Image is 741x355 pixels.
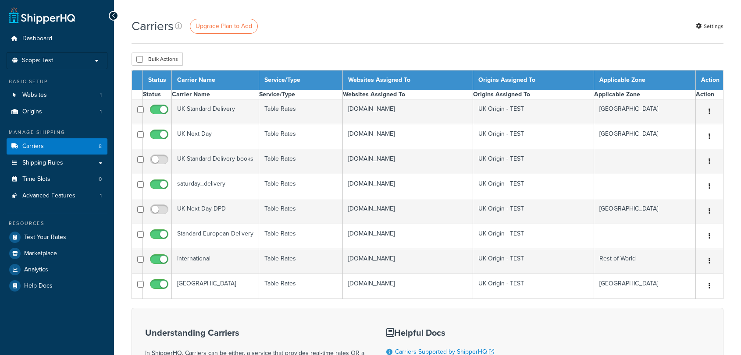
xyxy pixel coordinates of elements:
td: Table Rates [259,149,343,174]
span: Carriers [22,143,44,150]
th: Websites Assigned To [343,70,473,90]
td: saturday_delivery [172,174,259,199]
td: UK Standard Delivery [172,99,259,124]
th: Websites Assigned To [343,90,473,99]
span: Dashboard [22,35,52,42]
li: Websites [7,87,107,103]
th: Applicable Zone [594,90,696,99]
td: UK Origin - TEST [473,199,594,224]
span: 0 [99,176,102,183]
span: Advanced Features [22,192,75,200]
h3: Understanding Carriers [145,328,364,337]
a: Origins 1 [7,104,107,120]
th: Status [143,70,172,90]
th: Status [143,90,172,99]
td: UK Origin - TEST [473,124,594,149]
td: UK Next Day DPD [172,199,259,224]
a: Upgrade Plan to Add [190,19,258,34]
li: Carriers [7,138,107,155]
span: Scope: Test [22,57,53,64]
td: Table Rates [259,224,343,249]
td: [DOMAIN_NAME] [343,249,473,274]
h1: Carriers [132,18,174,35]
td: UK Origin - TEST [473,149,594,174]
td: [GEOGRAPHIC_DATA] [594,124,696,149]
li: Dashboard [7,31,107,47]
span: Origins [22,108,42,116]
span: 1 [100,91,102,99]
th: Carrier Name [172,70,259,90]
td: UK Origin - TEST [473,274,594,299]
td: [DOMAIN_NAME] [343,274,473,299]
span: Time Slots [22,176,50,183]
span: Shipping Rules [22,159,63,167]
a: Analytics [7,262,107,278]
td: [GEOGRAPHIC_DATA] [172,274,259,299]
span: 1 [100,192,102,200]
td: UK Origin - TEST [473,224,594,249]
th: Action [696,90,723,99]
li: Origins [7,104,107,120]
a: Marketplace [7,246,107,261]
a: Carriers 8 [7,138,107,155]
h3: Helpful Docs [386,328,501,337]
th: Action [696,70,723,90]
span: 8 [99,143,102,150]
th: Applicable Zone [594,70,696,90]
div: Basic Setup [7,78,107,85]
button: Bulk Actions [132,53,183,66]
li: Time Slots [7,171,107,187]
td: [DOMAIN_NAME] [343,174,473,199]
td: Rest of World [594,249,696,274]
a: Advanced Features 1 [7,188,107,204]
td: [DOMAIN_NAME] [343,224,473,249]
td: [DOMAIN_NAME] [343,199,473,224]
span: Marketplace [24,250,57,257]
td: UK Origin - TEST [473,249,594,274]
a: Test Your Rates [7,229,107,245]
td: Table Rates [259,199,343,224]
td: UK Standard Delivery books [172,149,259,174]
span: Analytics [24,266,48,274]
span: Help Docs [24,282,53,290]
td: Standard European Delivery [172,224,259,249]
span: Websites [22,91,47,99]
a: Settings [696,20,723,32]
li: Advanced Features [7,188,107,204]
div: Manage Shipping [7,129,107,136]
th: Origins Assigned To [473,90,594,99]
td: UK Origin - TEST [473,99,594,124]
span: 1 [100,108,102,116]
a: Websites 1 [7,87,107,103]
th: Service/Type [259,90,343,99]
td: International [172,249,259,274]
td: Table Rates [259,249,343,274]
td: [DOMAIN_NAME] [343,99,473,124]
span: Test Your Rates [24,234,66,241]
th: Carrier Name [172,90,259,99]
div: Resources [7,220,107,227]
td: UK Origin - TEST [473,174,594,199]
td: Table Rates [259,124,343,149]
a: Time Slots 0 [7,171,107,187]
th: Origins Assigned To [473,70,594,90]
a: Help Docs [7,278,107,294]
td: Table Rates [259,274,343,299]
td: [GEOGRAPHIC_DATA] [594,274,696,299]
td: [DOMAIN_NAME] [343,124,473,149]
th: Service/Type [259,70,343,90]
td: [GEOGRAPHIC_DATA] [594,99,696,124]
td: [DOMAIN_NAME] [343,149,473,174]
td: Table Rates [259,99,343,124]
td: UK Next Day [172,124,259,149]
span: Upgrade Plan to Add [196,21,252,31]
a: ShipperHQ Home [9,7,75,24]
a: Shipping Rules [7,155,107,171]
td: Table Rates [259,174,343,199]
td: [GEOGRAPHIC_DATA] [594,199,696,224]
